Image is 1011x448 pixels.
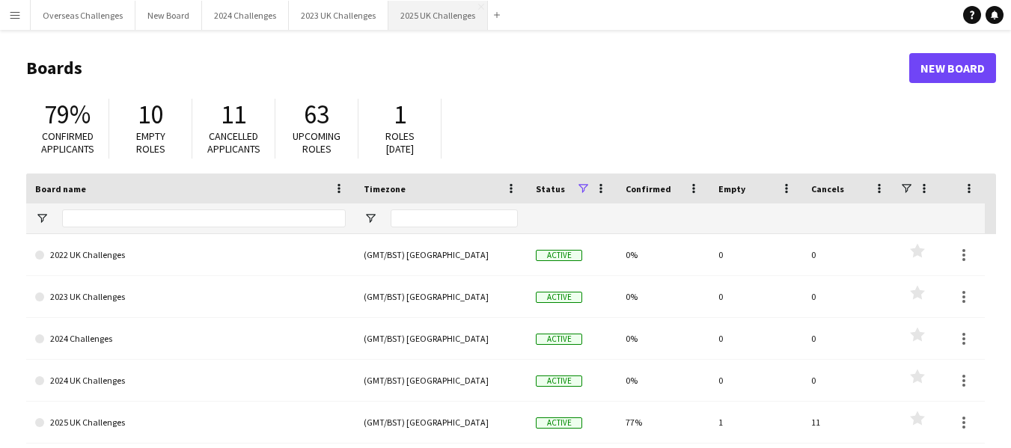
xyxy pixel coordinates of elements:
[536,417,582,429] span: Active
[709,276,802,317] div: 0
[391,209,518,227] input: Timezone Filter Input
[26,57,909,79] h1: Boards
[44,98,91,131] span: 79%
[617,360,709,401] div: 0%
[62,209,346,227] input: Board name Filter Input
[221,98,246,131] span: 11
[355,276,527,317] div: (GMT/BST) [GEOGRAPHIC_DATA]
[35,276,346,318] a: 2023 UK Challenges
[617,276,709,317] div: 0%
[388,1,488,30] button: 2025 UK Challenges
[355,360,527,401] div: (GMT/BST) [GEOGRAPHIC_DATA]
[709,360,802,401] div: 0
[35,183,86,194] span: Board name
[617,402,709,443] div: 77%
[718,183,745,194] span: Empty
[811,183,844,194] span: Cancels
[31,1,135,30] button: Overseas Challenges
[709,318,802,359] div: 0
[355,234,527,275] div: (GMT/BST) [GEOGRAPHIC_DATA]
[617,234,709,275] div: 0%
[626,183,671,194] span: Confirmed
[35,402,346,444] a: 2025 UK Challenges
[293,129,340,156] span: Upcoming roles
[355,402,527,443] div: (GMT/BST) [GEOGRAPHIC_DATA]
[536,250,582,261] span: Active
[35,318,346,360] a: 2024 Challenges
[802,402,895,443] div: 11
[35,360,346,402] a: 2024 UK Challenges
[394,98,406,131] span: 1
[364,212,377,225] button: Open Filter Menu
[304,98,329,131] span: 63
[202,1,289,30] button: 2024 Challenges
[355,318,527,359] div: (GMT/BST) [GEOGRAPHIC_DATA]
[385,129,415,156] span: Roles [DATE]
[709,402,802,443] div: 1
[709,234,802,275] div: 0
[536,375,582,387] span: Active
[289,1,388,30] button: 2023 UK Challenges
[135,1,202,30] button: New Board
[536,334,582,345] span: Active
[536,183,565,194] span: Status
[802,318,895,359] div: 0
[35,234,346,276] a: 2022 UK Challenges
[802,360,895,401] div: 0
[617,318,709,359] div: 0%
[138,98,163,131] span: 10
[802,234,895,275] div: 0
[802,276,895,317] div: 0
[536,292,582,303] span: Active
[207,129,260,156] span: Cancelled applicants
[364,183,406,194] span: Timezone
[909,53,996,83] a: New Board
[35,212,49,225] button: Open Filter Menu
[41,129,94,156] span: Confirmed applicants
[136,129,165,156] span: Empty roles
